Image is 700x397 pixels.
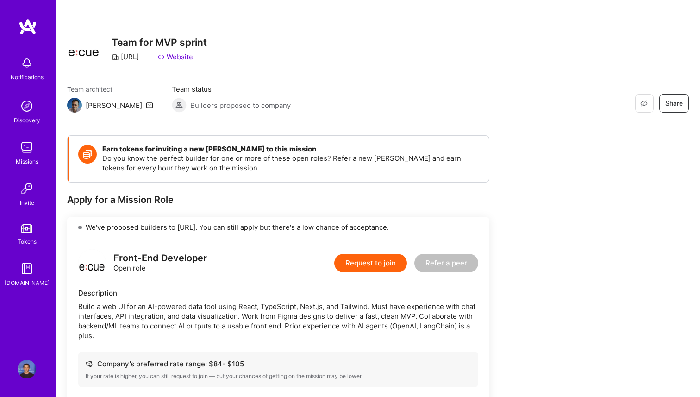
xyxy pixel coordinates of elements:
p: Do you know the perfect builder for one or more of these open roles? Refer a new [PERSON_NAME] an... [102,153,480,173]
h4: Earn tokens for inviting a new [PERSON_NAME] to this mission [102,145,480,153]
img: Token icon [78,145,97,164]
i: icon Cash [86,360,93,367]
img: teamwork [18,138,36,157]
span: Team architect [67,84,153,94]
button: Request to join [334,254,407,272]
a: User Avatar [15,360,38,378]
img: guide book [18,259,36,278]
button: Refer a peer [414,254,478,272]
div: Invite [20,198,34,208]
span: Builders proposed to company [190,101,291,110]
button: Share [659,94,689,113]
div: Company’s preferred rate range: $ 84 - $ 105 [86,359,471,369]
div: Open role [113,253,207,273]
span: Share [665,99,683,108]
img: tokens [21,224,32,233]
img: bell [18,54,36,72]
h3: Team for MVP sprint [112,37,207,48]
div: Missions [16,157,38,166]
img: Team Architect [67,98,82,113]
i: icon Mail [146,101,153,109]
img: User Avatar [18,360,36,378]
div: [PERSON_NAME] [86,101,142,110]
div: [DOMAIN_NAME] [5,278,50,288]
div: Build a web UI for an AI-powered data tool using React, TypeScript, Next.js, and Tailwind. Must h... [78,302,478,340]
div: We've proposed builders to [URL]. You can still apply but there's a low chance of acceptance. [67,217,489,238]
img: logo [19,19,37,35]
div: Notifications [11,72,44,82]
i: icon CompanyGray [112,53,119,61]
a: Website [157,52,193,62]
img: Invite [18,179,36,198]
span: Team status [172,84,291,94]
div: Apply for a Mission Role [67,194,489,206]
div: Discovery [14,115,40,125]
div: Front-End Developer [113,253,207,263]
div: If your rate is higher, you can still request to join — but your chances of getting on the missio... [86,372,471,380]
i: icon EyeClosed [640,100,648,107]
div: Description [78,288,478,298]
div: Tokens [18,237,37,246]
img: discovery [18,97,36,115]
img: Company Logo [67,37,100,62]
img: logo [78,249,106,277]
img: Builders proposed to company [172,98,187,113]
div: [URL] [112,52,139,62]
